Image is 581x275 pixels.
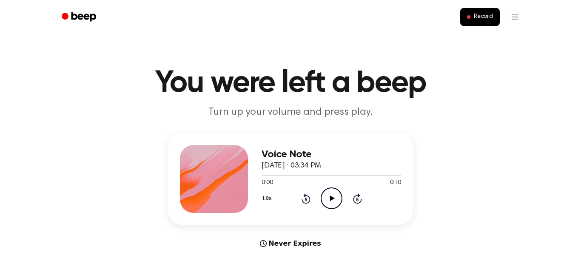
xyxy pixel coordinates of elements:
a: Beep [56,9,104,26]
h1: You were left a beep [73,68,508,99]
span: 0:00 [262,179,273,187]
span: Record [474,13,493,21]
button: Open menu [505,7,525,27]
p: Turn up your volume and press play. [127,105,454,119]
span: 0:10 [390,179,401,187]
button: Record [460,8,500,26]
h3: Voice Note [262,149,401,160]
span: [DATE] · 03:34 PM [262,162,321,170]
div: Never Expires [168,238,413,249]
button: 1.0x [262,191,274,206]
